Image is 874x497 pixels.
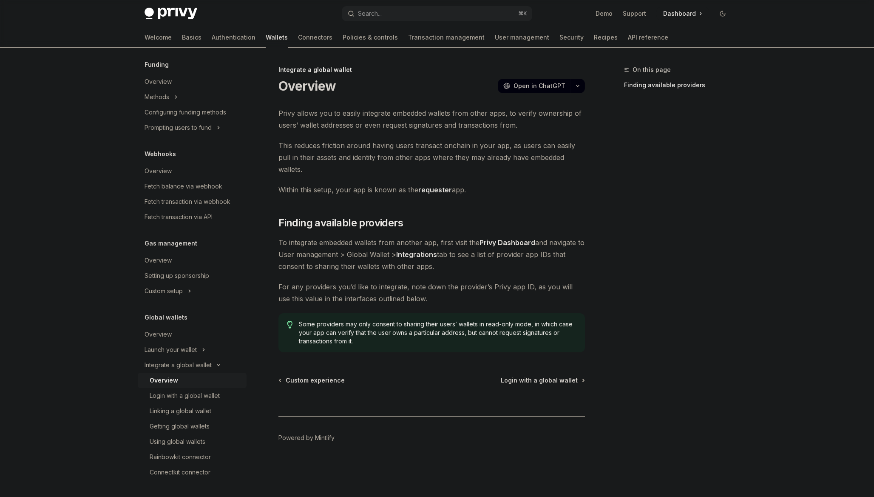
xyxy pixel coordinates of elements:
div: Rainbowkit connector [150,452,211,462]
a: Fetch balance via webhook [138,179,247,194]
div: Overview [150,375,178,386]
a: Overview [138,253,247,268]
a: User management [495,27,549,48]
span: Login with a global wallet [501,376,578,385]
img: dark logo [145,8,197,20]
span: To integrate embedded wallets from another app, first visit the and navigate to User management >... [278,237,585,272]
div: Fetch transaction via webhook [145,197,230,207]
div: Launch your wallet [145,345,197,355]
a: Configuring funding methods [138,105,247,120]
button: Toggle Custom setup section [138,283,247,299]
a: Connectors [298,27,332,48]
div: Overview [145,329,172,340]
span: This reduces friction around having users transact onchain in your app, as users can easily pull ... [278,140,585,175]
button: Toggle Prompting users to fund section [138,120,247,135]
a: Authentication [212,27,255,48]
div: Search... [358,9,382,19]
a: Recipes [594,27,618,48]
a: Overview [138,327,247,342]
span: ⌘ K [518,10,527,17]
strong: requester [418,186,452,194]
a: Powered by Mintlify [278,434,335,442]
button: Toggle dark mode [716,7,729,20]
a: Overview [138,373,247,388]
h5: Global wallets [145,312,187,323]
a: Welcome [145,27,172,48]
div: Connectkit connector [150,467,210,477]
a: Fetch transaction via API [138,209,247,225]
button: Open in ChatGPT [498,79,570,93]
span: Dashboard [663,9,696,18]
div: Setting up sponsorship [145,271,209,281]
div: Using global wallets [150,437,205,447]
span: Privy allows you to easily integrate embedded wallets from other apps, to verify ownership of use... [278,107,585,131]
span: On this page [633,65,671,75]
button: Toggle Methods section [138,89,247,105]
a: Connectkit connector [138,465,247,480]
svg: Tip [287,321,293,328]
div: Configuring funding methods [145,107,226,117]
span: For any providers you’d like to integrate, note down the provider’s Privy app ID, as you will use... [278,281,585,305]
div: Fetch transaction via API [145,212,213,222]
div: Overview [145,166,172,176]
h5: Webhooks [145,149,176,159]
a: Custom experience [279,376,345,385]
span: Custom experience [286,376,345,385]
span: Within this setup, your app is known as the app. [278,184,585,196]
a: Setting up sponsorship [138,268,247,283]
h5: Gas management [145,238,197,248]
a: Basics [182,27,201,48]
a: Policies & controls [343,27,398,48]
a: Dashboard [656,7,709,20]
a: Overview [138,163,247,179]
div: Getting global wallets [150,421,210,431]
a: Linking a global wallet [138,403,247,419]
h1: Overview [278,78,336,94]
div: Linking a global wallet [150,406,211,416]
div: Integrate a global wallet [145,360,212,370]
div: Methods [145,92,169,102]
a: Fetch transaction via webhook [138,194,247,209]
h5: Funding [145,60,169,70]
a: Using global wallets [138,434,247,449]
a: Security [559,27,584,48]
a: Rainbowkit connector [138,449,247,465]
div: Integrate a global wallet [278,66,585,74]
a: Wallets [266,27,288,48]
div: Login with a global wallet [150,391,220,401]
a: Login with a global wallet [138,388,247,403]
a: Privy Dashboard [480,238,535,247]
div: Custom setup [145,286,183,296]
button: Open search [342,6,532,21]
a: Getting global wallets [138,419,247,434]
a: Transaction management [408,27,485,48]
div: Fetch balance via webhook [145,181,222,191]
button: Toggle Integrate a global wallet section [138,357,247,373]
a: Finding available providers [624,78,736,92]
span: Some providers may only consent to sharing their users’ wallets in read-only mode, in which case ... [299,320,576,346]
a: Integrations [396,250,437,259]
span: Finding available providers [278,216,403,230]
button: Toggle Launch your wallet section [138,342,247,357]
a: Overview [138,74,247,89]
a: Demo [596,9,613,18]
a: Login with a global wallet [501,376,584,385]
div: Overview [145,255,172,266]
a: Support [623,9,646,18]
div: Prompting users to fund [145,123,212,133]
a: API reference [628,27,668,48]
span: Open in ChatGPT [514,82,565,90]
div: Overview [145,77,172,87]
